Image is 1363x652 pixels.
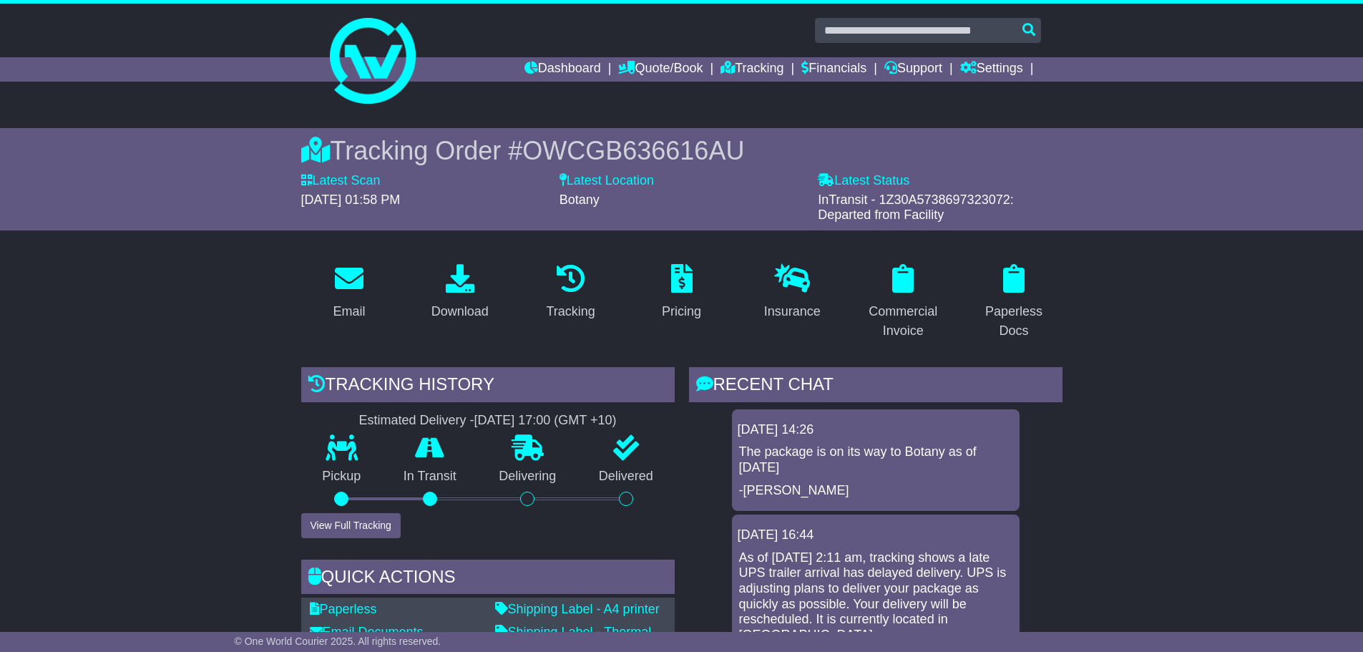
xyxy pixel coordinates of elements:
a: Shipping Label - A4 printer [495,602,660,616]
span: Botany [560,193,600,207]
a: Quote/Book [618,57,703,82]
span: OWCGB636616AU [522,136,744,165]
a: Email [323,259,374,326]
a: Pricing [653,259,710,326]
button: View Full Tracking [301,513,401,538]
div: Estimated Delivery - [301,413,675,429]
a: Paperless Docs [966,259,1062,346]
div: Tracking history [301,367,675,406]
a: Support [884,57,942,82]
div: Commercial Invoice [864,302,942,341]
a: Insurance [755,259,830,326]
label: Latest Scan [301,173,381,189]
span: InTransit - 1Z30A5738697323072: Departed from Facility [818,193,1014,223]
div: [DATE] 14:26 [738,422,1014,438]
span: [DATE] 01:58 PM [301,193,401,207]
a: Settings [960,57,1023,82]
p: Pickup [301,469,383,485]
div: Quick Actions [301,560,675,598]
a: Download [422,259,498,326]
a: Financials [801,57,866,82]
p: Delivering [478,469,578,485]
span: © One World Courier 2025. All rights reserved. [235,636,441,647]
p: Delivered [577,469,675,485]
p: In Transit [382,469,478,485]
a: Tracking [720,57,783,82]
p: -[PERSON_NAME] [739,483,1012,499]
div: Email [333,302,365,321]
div: Pricing [662,302,701,321]
div: Tracking Order # [301,135,1062,166]
a: Paperless [310,602,377,616]
div: [DATE] 16:44 [738,527,1014,543]
a: Tracking [537,259,604,326]
div: Insurance [764,302,821,321]
label: Latest Status [818,173,909,189]
div: [DATE] 17:00 (GMT +10) [474,413,617,429]
p: The package is on its way to Botany as of [DATE] [739,444,1012,475]
div: Tracking [546,302,595,321]
label: Latest Location [560,173,654,189]
div: Paperless Docs [975,302,1053,341]
a: Dashboard [524,57,601,82]
div: Download [431,302,489,321]
a: Commercial Invoice [855,259,952,346]
a: Email Documents [310,625,424,639]
div: RECENT CHAT [689,367,1062,406]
